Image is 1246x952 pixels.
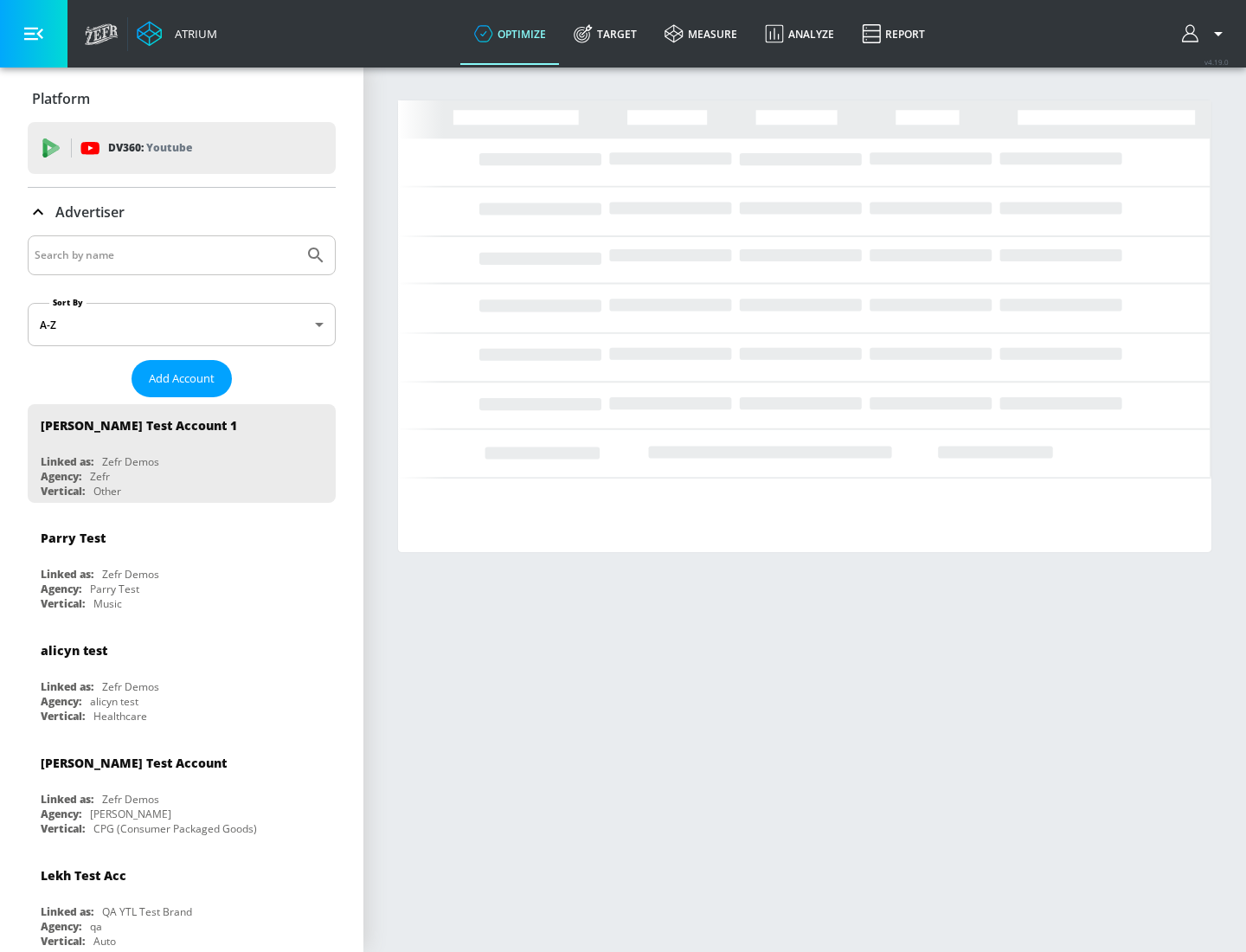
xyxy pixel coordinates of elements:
div: Vertical: [41,709,85,724]
input: Search by name [35,244,297,267]
a: optimize [460,3,560,65]
div: alicyn testLinked as:Zefr DemosAgency:alicyn testVertical:Healthcare [28,629,336,728]
div: Linked as: [41,904,93,919]
div: Vertical: [41,821,85,836]
p: Youtube [146,138,192,157]
div: [PERSON_NAME] Test AccountLinked as:Zefr DemosAgency:[PERSON_NAME]Vertical:CPG (Consumer Packaged... [28,742,336,840]
div: alicyn test [41,642,107,659]
div: Vertical: [41,934,85,949]
span: Add Account [149,369,215,389]
div: Auto [93,934,116,949]
div: Agency: [41,919,81,934]
div: Other [93,484,121,499]
div: qa [90,919,102,934]
div: Parry TestLinked as:Zefr DemosAgency:Parry TestVertical:Music [28,517,336,615]
div: Vertical: [41,596,85,611]
div: Parry Test [41,530,106,546]
div: Zefr Demos [102,679,159,694]
div: [PERSON_NAME] Test Account [41,755,227,771]
div: [PERSON_NAME] Test Account 1Linked as:Zefr DemosAgency:ZefrVertical:Other [28,404,336,503]
div: QA YTL Test Brand [102,904,192,919]
div: Agency: [41,807,81,821]
div: Zefr Demos [102,567,159,582]
div: Advertiser [28,188,336,236]
div: DV360: Youtube [28,122,336,174]
div: CPG (Consumer Packaged Goods) [93,821,257,836]
div: Platform [28,74,336,123]
div: Zefr Demos [102,792,159,807]
a: Report [848,3,939,65]
div: [PERSON_NAME] Test Account 1 [41,417,237,434]
p: Platform [32,89,90,108]
div: Parry Test [90,582,139,596]
div: Healthcare [93,709,147,724]
div: Agency: [41,469,81,484]
div: A-Z [28,303,336,346]
div: Vertical: [41,484,85,499]
div: Agency: [41,582,81,596]
div: [PERSON_NAME] [90,807,171,821]
button: Add Account [132,360,232,397]
label: Sort By [49,297,87,308]
div: Atrium [168,26,217,42]
div: Linked as: [41,679,93,694]
div: Agency: [41,694,81,709]
a: measure [651,3,751,65]
p: DV360: [108,138,192,158]
a: Target [560,3,651,65]
a: Analyze [751,3,848,65]
div: Music [93,596,122,611]
div: alicyn test [90,694,138,709]
div: Zefr [90,469,110,484]
a: Atrium [137,21,217,47]
div: Lekh Test Acc [41,867,126,884]
div: Linked as: [41,567,93,582]
div: Zefr Demos [102,454,159,469]
span: v 4.19.0 [1204,57,1229,67]
div: Linked as: [41,454,93,469]
div: Linked as: [41,792,93,807]
p: Advertiser [55,203,125,222]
